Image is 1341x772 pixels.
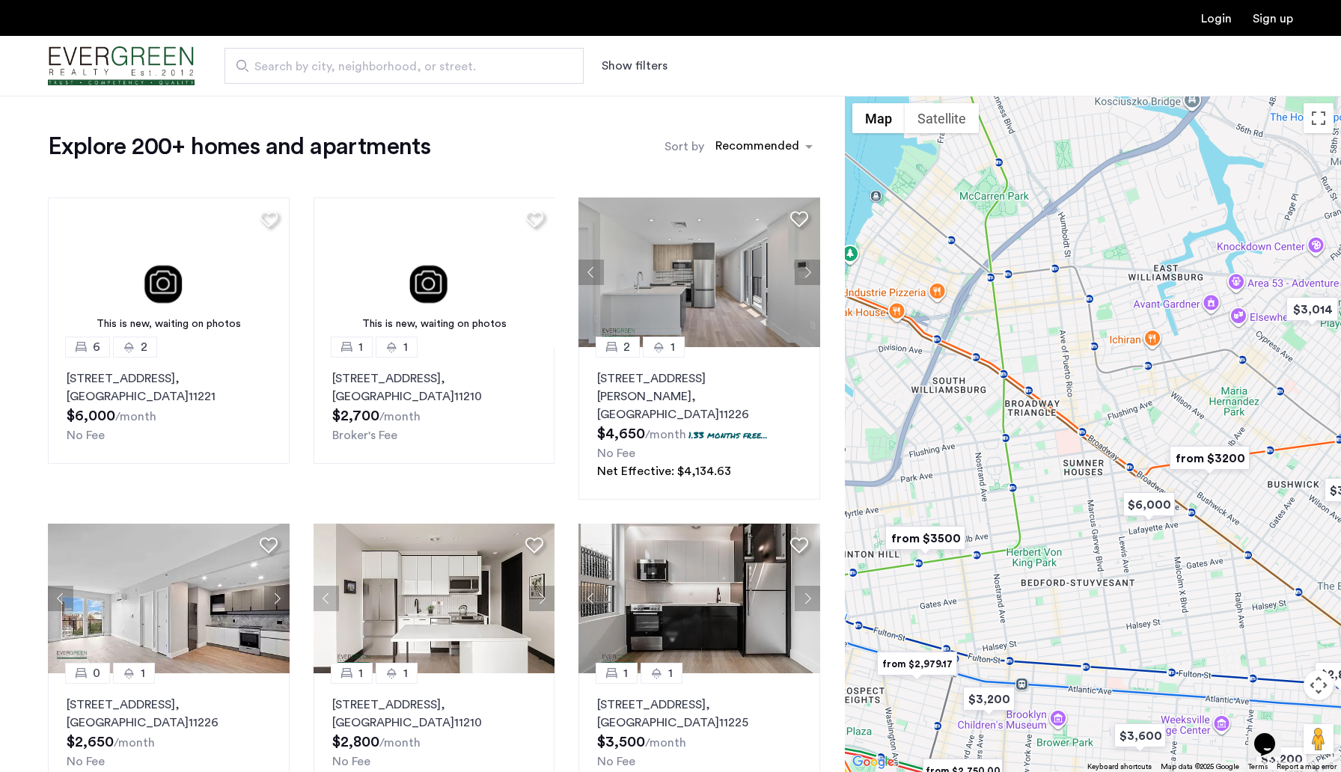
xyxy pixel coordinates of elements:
iframe: chat widget [1248,712,1296,757]
a: 62[STREET_ADDRESS], [GEOGRAPHIC_DATA]11221No Fee [48,347,290,464]
span: 2 [623,338,630,356]
span: 1 [668,664,673,682]
a: 21[STREET_ADDRESS][PERSON_NAME], [GEOGRAPHIC_DATA]112261.33 months free...No FeeNet Effective: $4... [578,347,820,500]
div: Recommended [713,137,799,159]
button: Previous apartment [578,586,604,611]
ng-select: sort-apartment [708,133,820,160]
span: 1 [141,664,145,682]
button: Next apartment [529,586,555,611]
span: No Fee [597,447,635,459]
span: No Fee [67,756,105,768]
img: c030568a-c426-483c-b473-77022edd3556_638739499524403227.png [314,524,555,673]
span: Search by city, neighborhood, or street. [254,58,542,76]
button: Previous apartment [314,586,339,611]
span: 0 [93,664,100,682]
span: $6,000 [67,408,115,423]
div: from $3200 [1164,441,1256,475]
button: Previous apartment [578,260,604,285]
div: This is new, waiting on photos [321,316,548,332]
p: [STREET_ADDRESS] 11210 [332,370,537,405]
span: 2 [141,338,147,356]
a: This is new, waiting on photos [48,197,290,347]
img: 3.gif [48,197,290,347]
a: Cazamio Logo [48,38,195,94]
img: Google [849,753,898,772]
p: 1.33 months free... [688,429,768,441]
span: $2,700 [332,408,379,423]
span: No Fee [332,756,370,768]
div: from $2,979.17 [871,647,963,681]
sub: /month [379,411,421,423]
sub: /month [645,737,686,749]
button: Drag Pegman onto the map to open Street View [1304,724,1334,754]
a: This is new, waiting on photos [314,197,555,347]
span: 1 [670,338,675,356]
img: 3.gif [314,197,555,347]
span: No Fee [597,756,635,768]
span: 6 [93,338,100,356]
button: Show street map [852,103,905,133]
h1: Explore 200+ homes and apartments [48,132,430,162]
img: 218_638633075412683115.jpeg [578,524,820,673]
sub: /month [645,429,686,441]
p: [STREET_ADDRESS] 11226 [67,696,271,732]
span: $4,650 [597,426,645,441]
a: Login [1201,13,1232,25]
p: [STREET_ADDRESS] 11221 [67,370,271,405]
p: [STREET_ADDRESS] 11210 [332,696,537,732]
a: Registration [1253,13,1293,25]
label: Sort by [665,138,704,156]
a: Terms (opens in new tab) [1248,762,1268,772]
span: 1 [358,338,363,356]
a: Open this area in Google Maps (opens a new window) [849,753,898,772]
span: 1 [403,664,408,682]
button: Toggle fullscreen view [1304,103,1334,133]
div: from $3500 [879,521,971,555]
button: Show or hide filters [602,57,668,75]
div: $3,200 [957,682,1021,716]
div: This is new, waiting on photos [55,316,282,332]
p: [STREET_ADDRESS][PERSON_NAME] 11226 [597,370,801,423]
span: $3,500 [597,735,645,750]
button: Previous apartment [48,586,73,611]
div: $6,000 [1117,488,1181,521]
sub: /month [115,411,156,423]
a: Report a map error [1277,762,1337,772]
sub: /month [114,737,155,749]
div: $3,600 [1108,719,1172,753]
span: $2,650 [67,735,114,750]
button: Next apartment [795,586,820,611]
span: $2,800 [332,735,379,750]
img: 1999_638539805060545666.jpeg [48,524,290,673]
button: Keyboard shortcuts [1087,762,1152,772]
button: Next apartment [795,260,820,285]
button: Next apartment [264,586,290,611]
button: Show satellite imagery [905,103,979,133]
p: [STREET_ADDRESS] 11225 [597,696,801,732]
span: Map data ©2025 Google [1161,763,1239,771]
span: 1 [403,338,408,356]
span: Broker's Fee [332,429,397,441]
a: 11[STREET_ADDRESS], [GEOGRAPHIC_DATA]11210Broker's Fee [314,347,555,464]
span: Net Effective: $4,134.63 [597,465,731,477]
span: 1 [358,664,363,682]
sub: /month [379,737,421,749]
span: 1 [623,664,628,682]
input: Apartment Search [224,48,584,84]
img: logo [48,38,195,94]
img: 66a1adb6-6608-43dd-a245-dc7333f8b390_638824126198252652.jpeg [578,197,820,347]
button: Map camera controls [1304,670,1334,700]
span: No Fee [67,429,105,441]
